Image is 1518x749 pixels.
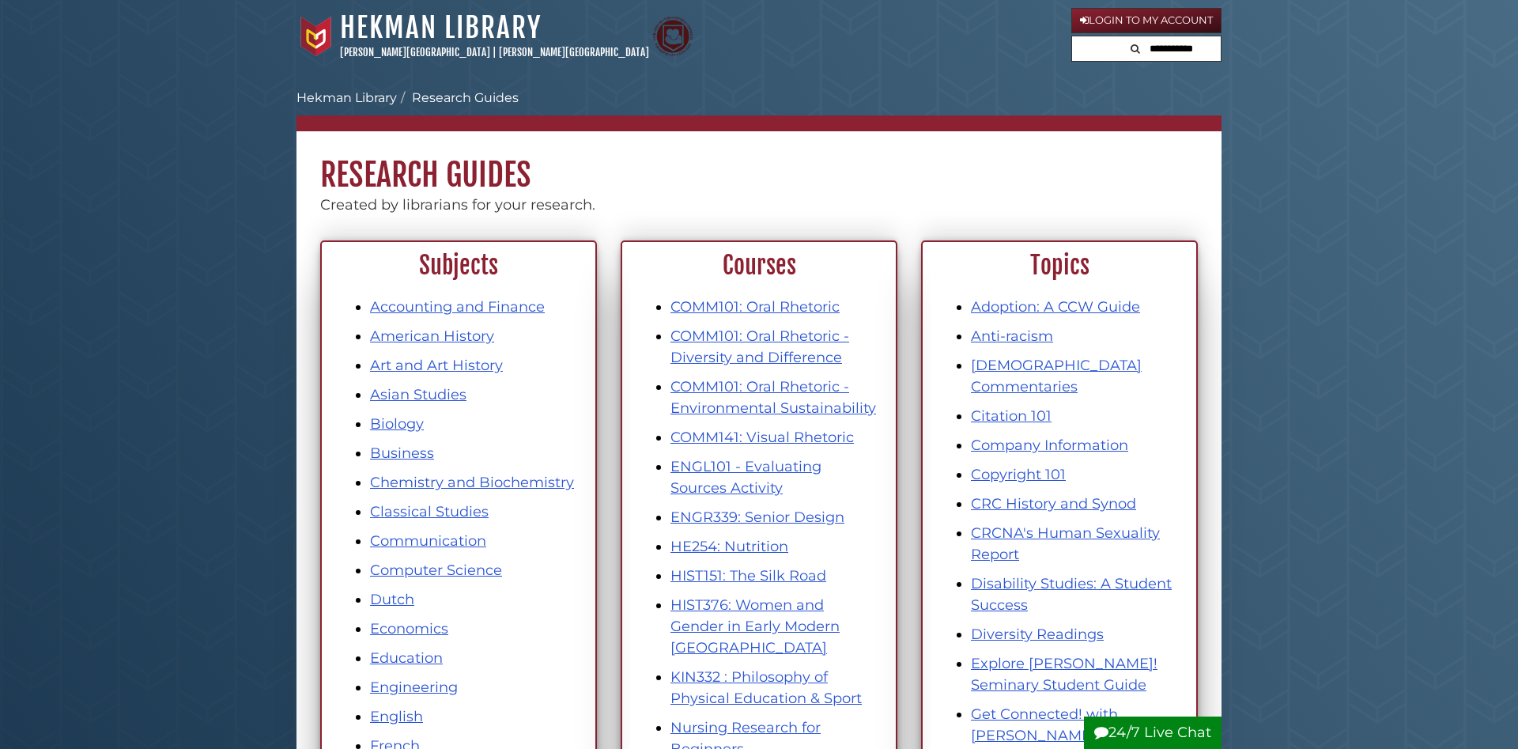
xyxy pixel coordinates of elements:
a: Communication [370,532,486,550]
a: Adoption: A CCW Guide [971,298,1140,316]
a: Classical Studies [370,503,489,520]
a: Company Information [971,437,1128,454]
a: CRCNA's Human Sexuality Report [971,524,1160,563]
a: Economics [370,620,448,637]
a: Art and Art History [370,357,503,374]
a: COMM101: Oral Rhetoric - Diversity and Difference [670,327,849,366]
h2: Subjects [330,251,587,281]
a: HE254: Nutrition [670,538,788,555]
a: Login to My Account [1071,8,1222,33]
a: Education [370,649,443,667]
a: ENGL101 - Evaluating Sources Activity [670,458,821,497]
button: Search [1126,36,1145,58]
a: [PERSON_NAME][GEOGRAPHIC_DATA] [340,46,490,59]
a: Asian Studies [370,386,466,403]
img: Calvin Theological Seminary [653,17,693,56]
a: HIST151: The Silk Road [670,567,826,584]
a: Research Guides [412,90,519,105]
a: Disability Studies: A Student Success [971,575,1172,614]
a: Computer Science [370,562,502,579]
button: 24/7 Live Chat [1084,717,1222,749]
a: Diversity Readings [971,626,1104,643]
a: Explore [PERSON_NAME]! Seminary Student Guide [971,655,1157,694]
a: Copyright 101 [971,466,1066,483]
h1: Research Guides [296,131,1222,195]
a: Hekman Library [340,10,542,45]
a: COMM141: Visual Rhetoric [670,429,854,446]
a: Business [370,444,434,462]
span: Created by librarians for your research. [320,196,595,214]
a: Hekman Library [296,90,397,105]
a: English [370,708,423,725]
a: Biology [370,415,424,433]
a: KIN332 : Philosophy of Physical Education & Sport [670,668,862,707]
a: COMM101: Oral Rhetoric [670,298,840,316]
a: American History [370,327,494,345]
a: CRC History and Synod [971,495,1136,513]
a: Anti-racism [971,327,1053,345]
a: HIST376: Women and Gender in Early Modern [GEOGRAPHIC_DATA] [670,596,840,656]
a: COMM101: Oral Rhetoric - Environmental Sustainability [670,378,876,417]
a: [PERSON_NAME][GEOGRAPHIC_DATA] [499,46,649,59]
a: Accounting and Finance [370,298,545,316]
a: Engineering [370,679,458,696]
a: ENGR339: Senior Design [670,509,844,526]
a: Dutch [370,591,414,608]
a: Citation 101 [971,407,1052,425]
h2: Topics [931,251,1188,281]
i: Search [1131,44,1140,54]
a: Chemistry and Biochemistry [370,474,574,491]
nav: breadcrumb [296,89,1222,131]
a: [DEMOGRAPHIC_DATA] Commentaries [971,357,1142,395]
img: Calvin University [296,17,336,56]
h2: Courses [631,251,887,281]
span: | [493,46,497,59]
